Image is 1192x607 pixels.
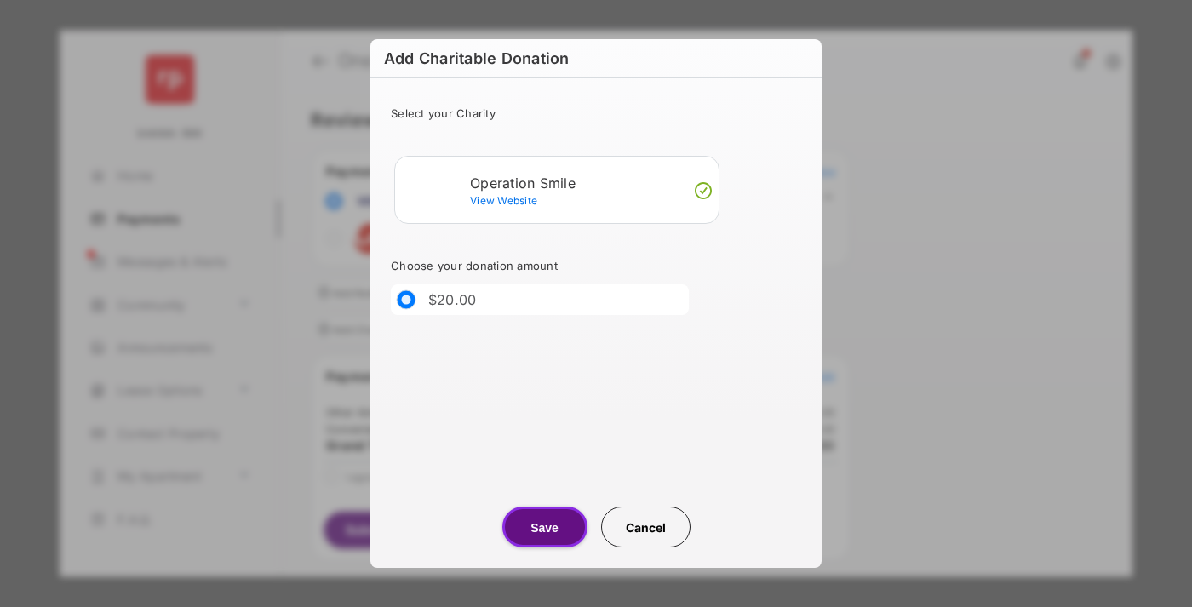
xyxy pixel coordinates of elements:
span: Select your Charity [391,106,496,120]
span: View Website [470,194,537,207]
button: Cancel [601,507,691,547]
label: $20.00 [428,291,477,308]
span: Choose your donation amount [391,259,558,272]
h6: Add Charitable Donation [370,39,822,78]
div: Operation Smile [470,175,712,191]
button: Save [502,507,587,547]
